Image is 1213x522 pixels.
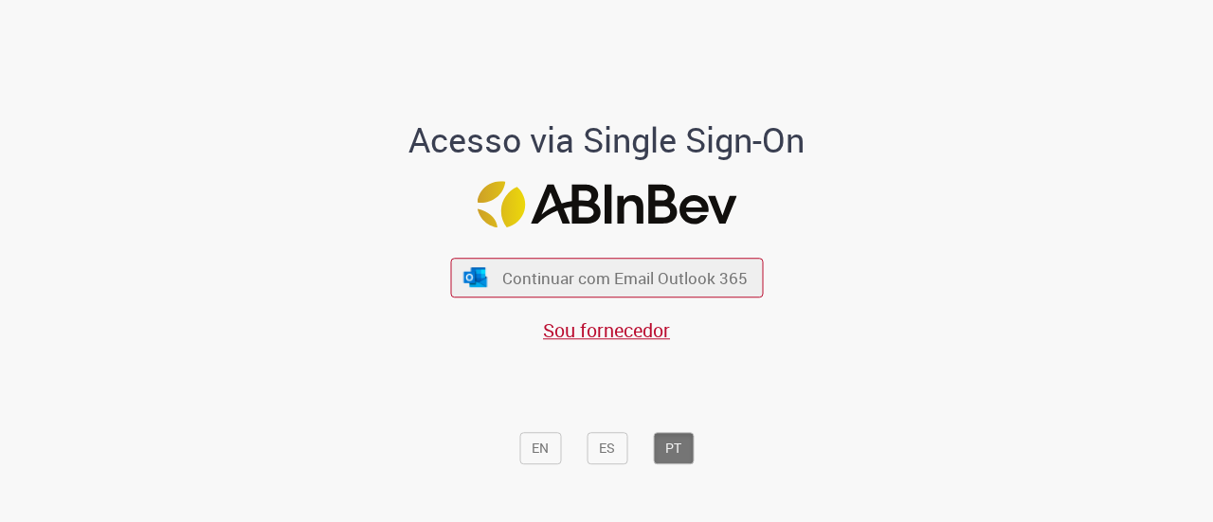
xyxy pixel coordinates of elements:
button: ícone Azure/Microsoft 360 Continuar com Email Outlook 365 [450,259,763,297]
span: Continuar com Email Outlook 365 [502,267,748,289]
a: Sou fornecedor [543,317,670,343]
button: EN [519,432,561,464]
img: Logo ABInBev [477,181,736,227]
button: ES [587,432,627,464]
button: PT [653,432,694,464]
img: ícone Azure/Microsoft 360 [462,267,489,287]
h1: Acesso via Single Sign-On [344,121,870,159]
